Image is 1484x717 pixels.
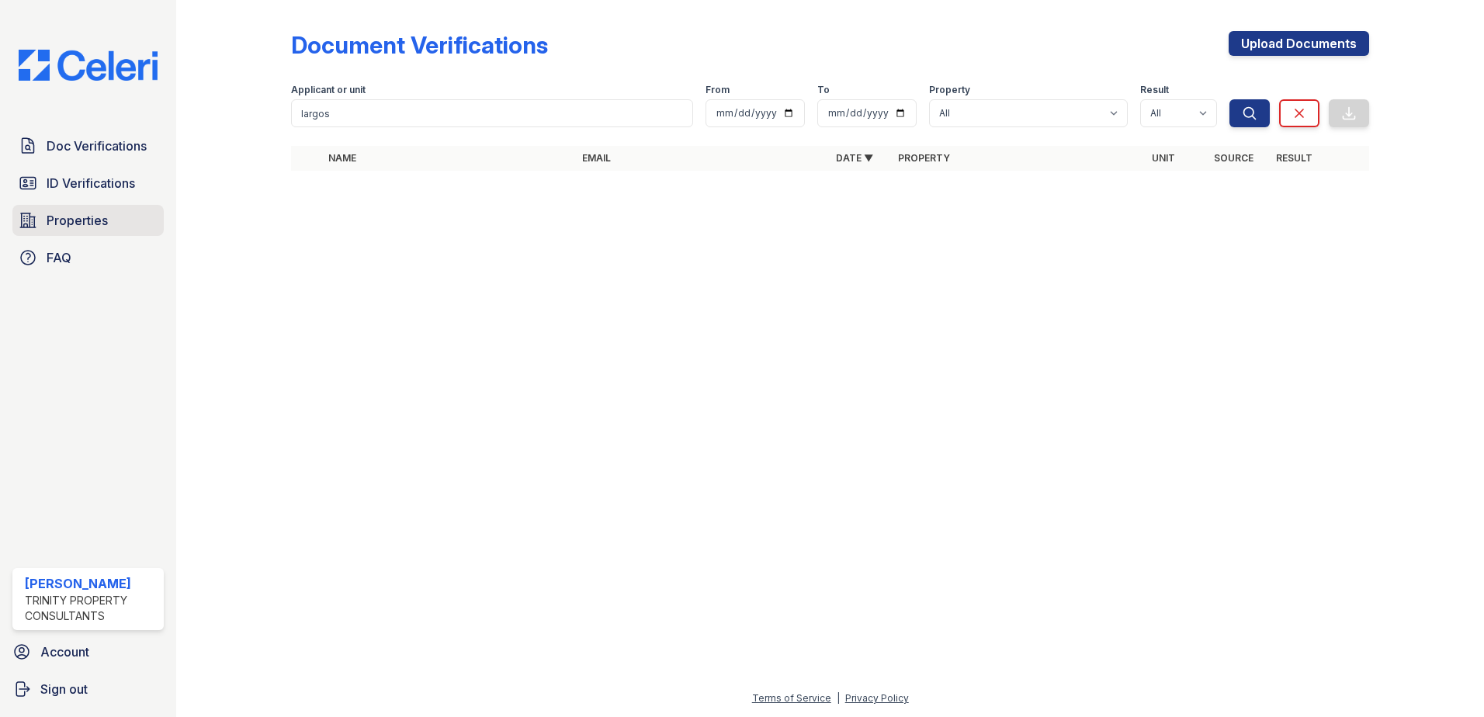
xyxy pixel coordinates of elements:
[837,692,840,704] div: |
[582,152,611,164] a: Email
[25,574,158,593] div: [PERSON_NAME]
[929,84,970,96] label: Property
[12,168,164,199] a: ID Verifications
[12,205,164,236] a: Properties
[6,636,170,667] a: Account
[12,130,164,161] a: Doc Verifications
[291,84,366,96] label: Applicant or unit
[1140,84,1169,96] label: Result
[47,137,147,155] span: Doc Verifications
[817,84,830,96] label: To
[12,242,164,273] a: FAQ
[291,31,548,59] div: Document Verifications
[40,643,89,661] span: Account
[836,152,873,164] a: Date ▼
[706,84,730,96] label: From
[40,680,88,698] span: Sign out
[291,99,693,127] input: Search by name, email, or unit number
[328,152,356,164] a: Name
[47,174,135,192] span: ID Verifications
[898,152,950,164] a: Property
[752,692,831,704] a: Terms of Service
[6,50,170,81] img: CE_Logo_Blue-a8612792a0a2168367f1c8372b55b34899dd931a85d93a1a3d3e32e68fde9ad4.png
[845,692,909,704] a: Privacy Policy
[25,593,158,624] div: Trinity Property Consultants
[6,674,170,705] a: Sign out
[47,248,71,267] span: FAQ
[1214,152,1253,164] a: Source
[47,211,108,230] span: Properties
[1276,152,1312,164] a: Result
[1229,31,1369,56] a: Upload Documents
[1152,152,1175,164] a: Unit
